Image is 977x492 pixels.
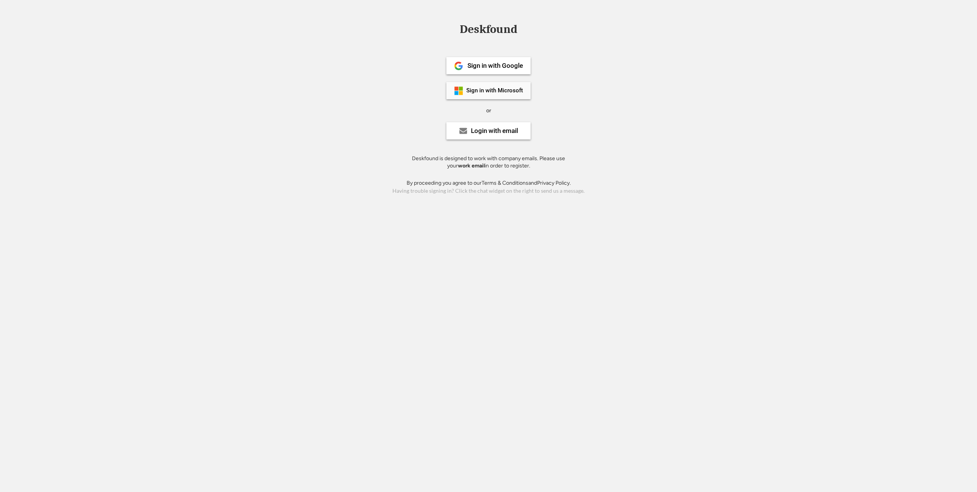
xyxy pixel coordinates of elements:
[456,23,521,35] div: Deskfound
[537,180,571,186] a: Privacy Policy.
[471,128,518,134] div: Login with email
[467,62,523,69] div: Sign in with Google
[402,155,575,170] div: Deskfound is designed to work with company emails. Please use your in order to register.
[482,180,528,186] a: Terms & Conditions
[454,86,463,95] img: ms-symbollockup_mssymbol_19.png
[486,107,491,115] div: or
[407,179,571,187] div: By proceeding you agree to our and
[454,61,463,71] img: 1024px-Google__G__Logo.svg.png
[458,162,485,169] strong: work email
[466,88,523,93] div: Sign in with Microsoft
